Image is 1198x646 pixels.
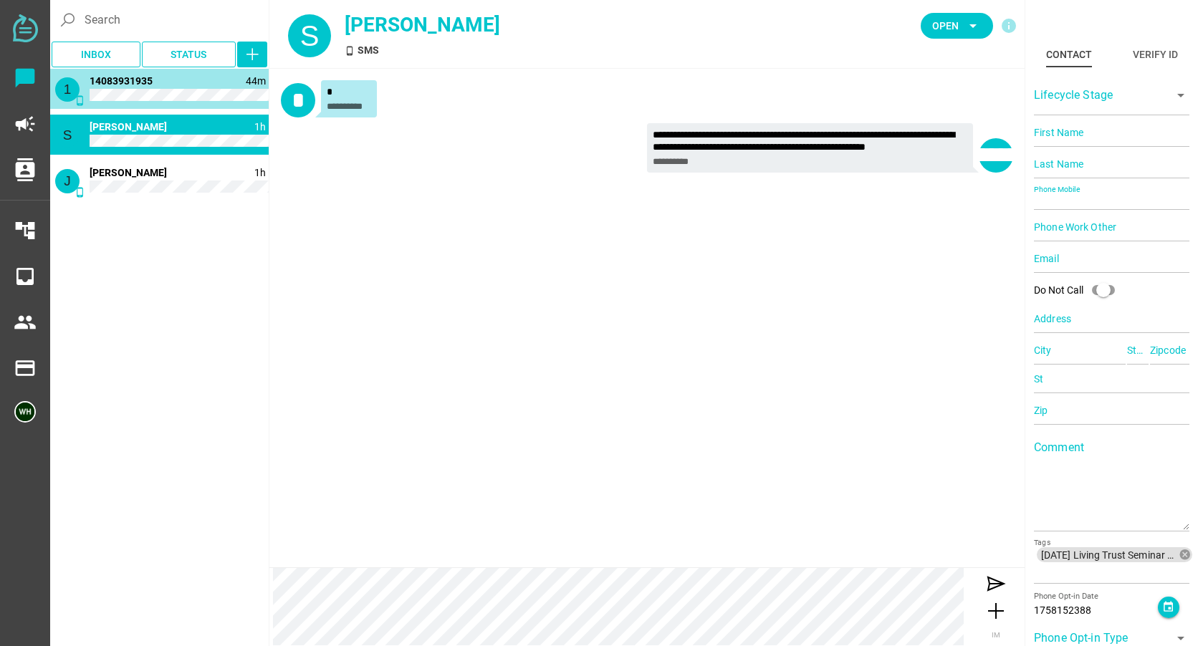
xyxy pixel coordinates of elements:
[171,46,206,63] span: Status
[345,10,709,40] div: [PERSON_NAME]
[964,17,982,34] i: arrow_drop_down
[14,265,37,288] i: inbox
[1034,118,1189,147] input: First Name
[90,75,153,87] span: 14083931935
[1172,87,1189,104] i: arrow_drop_down
[1034,213,1189,241] input: Phone Work Other
[52,42,140,67] button: Inbox
[921,13,993,39] button: Open
[1034,565,1189,582] input: [DATE] Living Trust Seminar 1 seat reminder.csvTags
[14,219,37,242] i: account_tree
[14,158,37,181] i: contacts
[90,121,167,132] span: 16692551196
[992,631,1000,639] span: IM
[1034,276,1123,304] div: Do Not Call
[1150,336,1189,365] input: Zipcode
[1133,46,1178,63] div: Verify ID
[345,46,355,56] i: SMS
[345,43,709,58] div: SMS
[1041,549,1178,561] span: [DATE] Living Trust Seminar 1 seat reminder.csv
[64,82,72,97] span: 1
[1179,549,1192,561] i: cancel
[1034,396,1189,425] input: Zip
[1034,304,1189,333] input: Address
[932,17,959,34] span: Open
[90,167,167,178] span: 17604738409
[254,121,266,132] span: 1758153273
[1162,601,1174,613] i: event
[254,167,266,178] span: 1758152726
[1034,336,1126,365] input: City
[1034,244,1189,273] input: Email
[63,127,72,143] span: S
[1046,46,1092,63] div: Contact
[1127,336,1149,365] input: State
[81,46,111,63] span: Inbox
[14,67,37,90] i: chat_bubble
[300,20,320,52] span: S
[1034,283,1083,298] div: Do Not Call
[75,141,85,152] i: SMS
[14,357,37,380] i: payment
[75,187,85,198] i: SMS
[1034,591,1158,603] div: Phone Opt-in Date
[75,95,85,106] i: SMS
[1034,150,1189,178] input: Last Name
[142,42,236,67] button: Status
[1034,181,1189,210] input: Phone Mobile
[14,112,37,135] i: campaign
[246,75,266,87] span: 1758154553
[13,14,38,42] img: svg+xml;base64,PD94bWwgdmVyc2lvbj0iMS4wIiBlbmNvZGluZz0iVVRGLTgiPz4KPHN2ZyB2ZXJzaW9uPSIxLjEiIHZpZX...
[64,173,71,188] span: J
[1000,17,1017,34] i: info
[1034,446,1189,530] textarea: Comment
[14,311,37,334] i: people
[14,401,36,423] img: 5edff51079ed9903661a2266-30.png
[1034,365,1189,393] input: St
[1034,603,1158,618] div: 1758152388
